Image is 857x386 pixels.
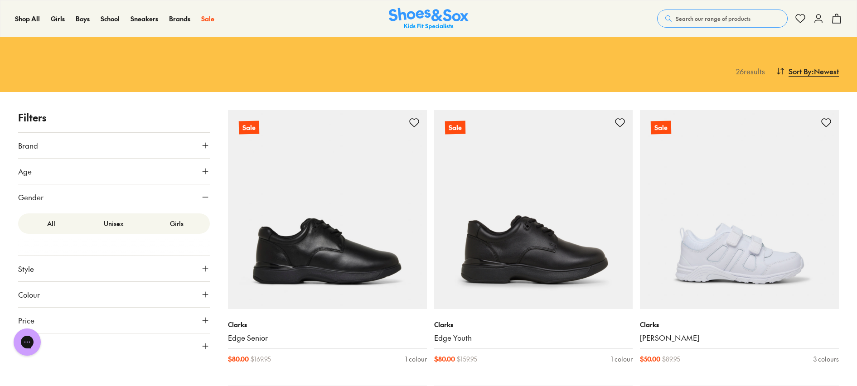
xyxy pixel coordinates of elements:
[18,166,32,177] span: Age
[611,354,633,364] div: 1 colour
[445,121,465,135] p: Sale
[776,61,839,81] button: Sort By:Newest
[228,110,427,309] a: Sale
[18,308,210,333] button: Price
[405,354,427,364] div: 1 colour
[651,121,671,135] p: Sale
[676,14,750,23] span: Search our range of products
[18,289,40,300] span: Colour
[657,10,788,28] button: Search our range of products
[251,354,271,364] span: $ 169.95
[76,14,90,23] span: Boys
[18,133,210,158] button: Brand
[18,263,34,274] span: Style
[389,8,469,30] a: Shoes & Sox
[434,354,455,364] span: $ 80.00
[15,14,40,24] a: Shop All
[169,14,190,23] span: Brands
[101,14,120,23] span: School
[18,282,210,307] button: Colour
[228,333,427,343] a: Edge Senior
[51,14,65,24] a: Girls
[813,354,839,364] div: 3 colours
[640,320,839,329] p: Clarks
[18,110,210,125] p: Filters
[76,14,90,24] a: Boys
[239,121,259,135] p: Sale
[18,140,38,151] span: Brand
[812,66,839,77] span: : Newest
[228,320,427,329] p: Clarks
[9,325,45,359] iframe: Gorgias live chat messenger
[18,333,210,359] button: Size
[640,333,839,343] a: [PERSON_NAME]
[51,14,65,23] span: Girls
[201,14,214,23] span: Sale
[15,14,40,23] span: Shop All
[457,354,477,364] span: $ 159.95
[18,192,44,203] span: Gender
[662,354,680,364] span: $ 89.95
[228,354,249,364] span: $ 80.00
[131,14,158,23] span: Sneakers
[82,215,145,232] label: Unisex
[20,215,82,232] label: All
[145,215,208,232] label: Girls
[131,14,158,24] a: Sneakers
[434,333,633,343] a: Edge Youth
[18,184,210,210] button: Gender
[789,66,812,77] span: Sort By
[201,14,214,24] a: Sale
[640,110,839,309] a: Sale
[434,110,633,309] a: Sale
[18,256,210,281] button: Style
[18,315,34,326] span: Price
[18,159,210,184] button: Age
[389,8,469,30] img: SNS_Logo_Responsive.svg
[640,354,660,364] span: $ 50.00
[434,320,633,329] p: Clarks
[169,14,190,24] a: Brands
[101,14,120,24] a: School
[732,66,765,77] p: 26 results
